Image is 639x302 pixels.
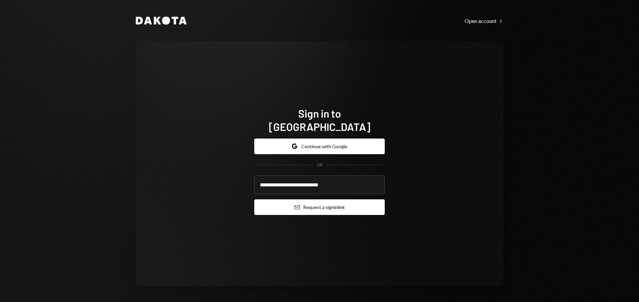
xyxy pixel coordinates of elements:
[465,18,503,24] div: Open account
[254,107,385,133] h1: Sign in to [GEOGRAPHIC_DATA]
[254,139,385,154] button: Continue with Google
[465,17,503,24] a: Open account
[254,199,385,215] button: Request a signinlink
[317,162,322,168] div: OR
